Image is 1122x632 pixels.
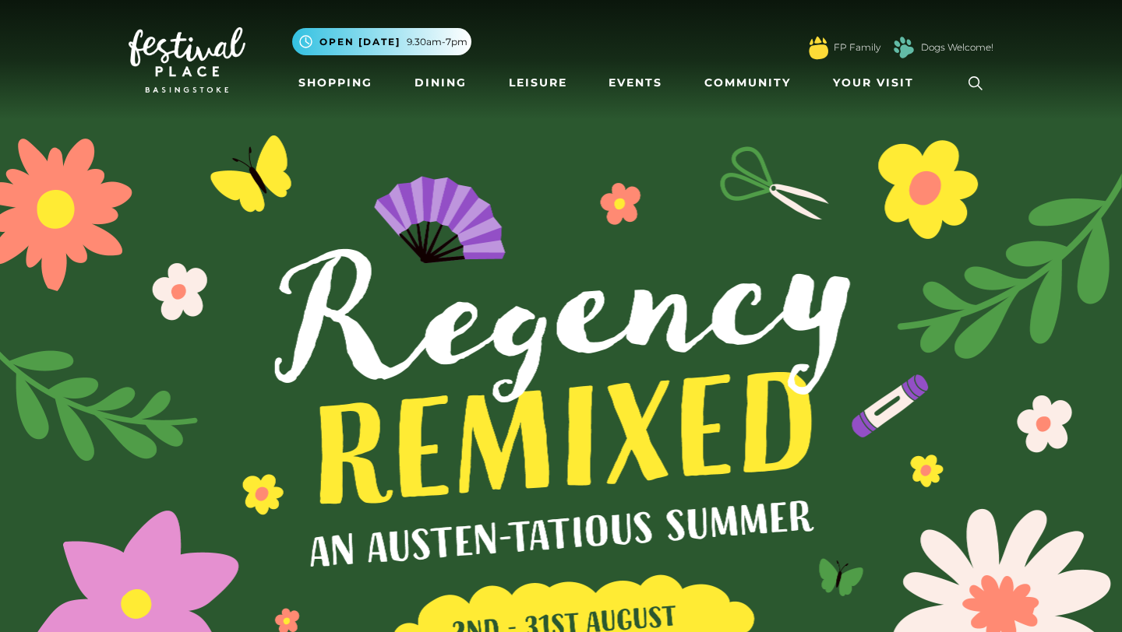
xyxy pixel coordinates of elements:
[292,68,379,97] a: Shopping
[407,35,467,49] span: 9.30am-7pm
[827,68,928,97] a: Your Visit
[602,68,669,97] a: Events
[129,27,245,93] img: Festival Place Logo
[503,68,573,97] a: Leisure
[319,35,400,49] span: Open [DATE]
[408,68,473,97] a: Dining
[921,40,993,54] a: Dogs Welcome!
[833,75,914,91] span: Your Visit
[834,40,880,54] a: FP Family
[698,68,797,97] a: Community
[292,28,471,55] button: Open [DATE] 9.30am-7pm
